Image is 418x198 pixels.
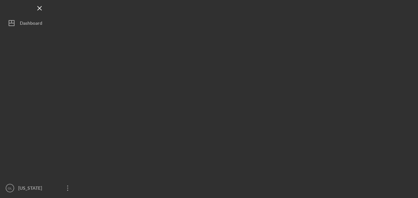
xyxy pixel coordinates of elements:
text: GL [8,186,12,190]
button: GL[US_STATE][PERSON_NAME] [3,181,76,195]
button: Dashboard [3,16,76,30]
div: Dashboard [20,16,42,31]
